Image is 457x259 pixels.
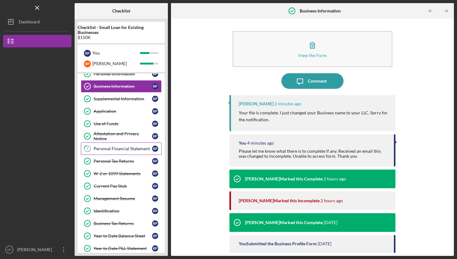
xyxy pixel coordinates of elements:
div: R P [152,170,158,177]
div: R P [152,183,158,189]
div: Business Tax Returns [94,221,152,226]
div: $150K [78,35,165,40]
b: Checklist [112,8,130,13]
div: R P [152,121,158,127]
a: 7Personal Financial StatementRP [81,142,162,155]
time: 2025-09-10 17:08 [324,176,346,181]
a: Personal InformationRP [81,68,162,80]
div: R P [152,158,158,164]
div: Supplemental Information [94,96,152,101]
div: Application [94,109,152,114]
a: Current Pay StubRP [81,180,162,192]
div: Management Resume [94,196,152,201]
div: B P [84,60,91,67]
a: Year to Date Balance SheetRP [81,230,162,242]
div: Personal Financial Statement [94,146,152,151]
div: [PERSON_NAME] [239,101,274,106]
div: View the Form [298,53,327,58]
button: View the Form [233,31,392,67]
div: Identification [94,209,152,213]
div: [PERSON_NAME] Marked this Complete [245,176,323,181]
div: You Submitted the Business Profile Form [239,241,317,246]
time: 2025-09-08 17:21 [324,220,337,225]
div: R P [152,108,158,114]
button: Comment [281,73,344,89]
a: Use of FundsRP [81,118,162,130]
button: Dashboard [3,16,72,28]
div: Year to Date Balance Sheet [94,233,152,238]
div: W-2 or 1099 Statements [94,171,152,176]
div: Current Pay Stub [94,184,152,189]
div: R P [152,208,158,214]
a: W-2 or 1099 StatementsRP [81,167,162,180]
time: 2025-09-05 19:08 [318,241,331,246]
time: 2025-09-10 17:07 [321,198,343,203]
b: Business Information [300,8,341,13]
div: [PERSON_NAME] [16,243,56,257]
div: R P [152,96,158,102]
time: 2025-09-10 19:08 [275,101,301,106]
a: Personal Tax ReturnsRP [81,155,162,167]
div: [PERSON_NAME] [92,58,140,69]
b: Checklist - Small Loan for Existing Businesses [78,25,165,35]
a: Supplemental InformationRP [81,93,162,105]
div: You [239,141,246,146]
div: R P [152,83,158,89]
div: You [92,48,140,58]
div: Personal Tax Returns [94,159,152,164]
text: RP [7,248,11,252]
a: Year to Date P&L StatementRP [81,242,162,255]
div: R P [152,133,158,139]
div: R P [152,245,158,252]
a: Attestation and Privacy NoticeRP [81,130,162,142]
p: Your file is complete. I just changed your Business name to your LLC. Sorry for the notification. [239,109,389,123]
div: R P [152,195,158,202]
div: R P [152,233,158,239]
div: R P [152,220,158,227]
div: Use of Funds [94,121,152,126]
a: Business Tax ReturnsRP [81,217,162,230]
div: [PERSON_NAME] Marked this Complete [245,220,323,225]
time: 2025-09-10 19:06 [247,141,274,146]
div: Year to Date P&L Statement [94,246,152,251]
div: R P [152,146,158,152]
div: R P [84,50,91,57]
div: Attestation and Privacy Notice [94,131,152,141]
div: R P [152,71,158,77]
a: Management ResumeRP [81,192,162,205]
div: Please let me know what there is to complete if any. Received an email this was changed to incomp... [239,149,388,159]
div: Business Information [94,84,152,89]
a: ApplicationRP [81,105,162,118]
div: Personal Information [94,71,152,76]
div: Comment [308,73,327,89]
div: Dashboard [19,16,40,30]
a: IdentificationRP [81,205,162,217]
div: [PERSON_NAME] Marked this Incomplete [239,198,320,203]
tspan: 7 [86,147,89,151]
button: RP[PERSON_NAME] [3,243,72,256]
a: Business InformationRP [81,80,162,93]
